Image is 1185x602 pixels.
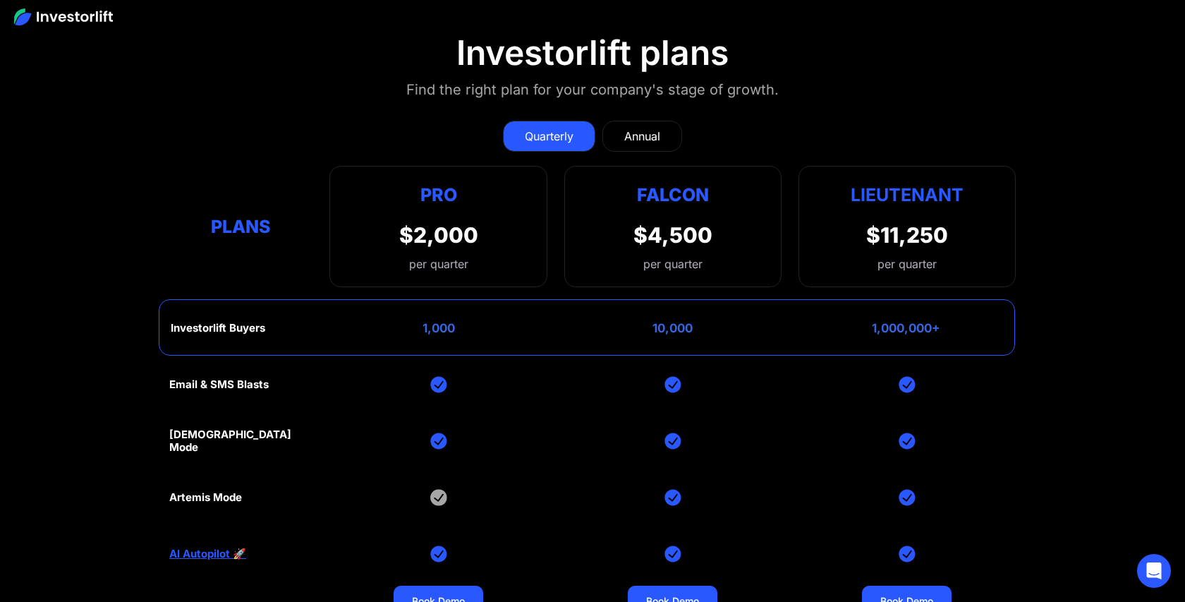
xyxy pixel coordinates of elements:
div: per quarter [643,255,703,272]
div: [DEMOGRAPHIC_DATA] Mode [169,428,312,454]
div: 1,000,000+ [872,321,940,335]
a: AI Autopilot 🚀 [169,548,246,560]
div: Artemis Mode [169,491,242,504]
div: Investorlift Buyers [171,322,265,335]
div: per quarter [877,255,937,272]
div: $4,500 [633,222,712,248]
div: Open Intercom Messenger [1137,554,1171,588]
div: Investorlift plans [456,32,729,73]
div: 1,000 [423,321,455,335]
div: Annual [624,128,660,145]
div: $2,000 [399,222,478,248]
div: per quarter [399,255,478,272]
div: Falcon [637,181,709,208]
div: $11,250 [866,222,948,248]
div: Pro [399,181,478,208]
div: Quarterly [525,128,573,145]
div: 10,000 [652,321,693,335]
div: Find the right plan for your company's stage of growth. [406,78,779,101]
div: Plans [169,213,312,241]
div: Email & SMS Blasts [169,378,269,391]
strong: Lieutenant [851,184,964,205]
